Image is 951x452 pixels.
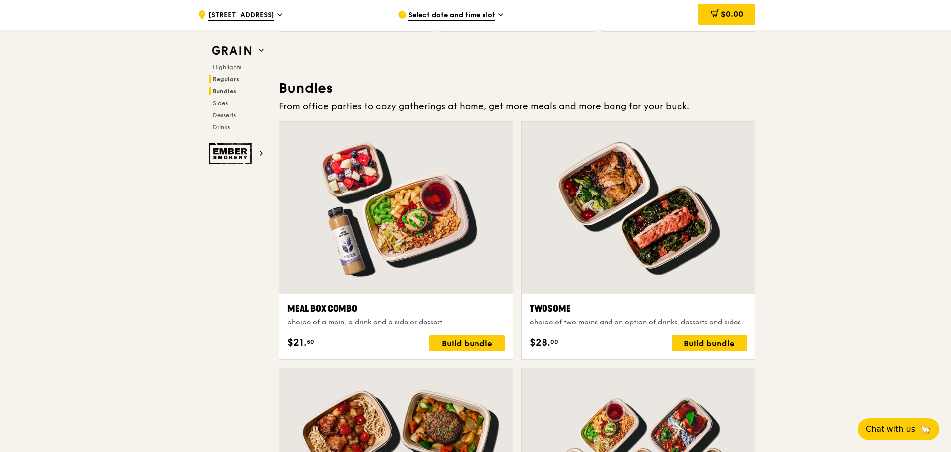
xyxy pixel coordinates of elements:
div: Build bundle [672,335,747,351]
div: choice of a main, a drink and a side or dessert [287,318,505,327]
span: $0.00 [721,9,743,19]
div: From office parties to cozy gatherings at home, get more meals and more bang for your buck. [279,99,755,113]
span: $21. [287,335,307,350]
span: Drinks [213,124,230,130]
div: Twosome [530,302,747,316]
span: [STREET_ADDRESS] [208,10,274,21]
span: 🦙 [919,423,931,435]
span: Chat with us [866,423,915,435]
span: Bundles [213,88,236,95]
span: $28. [530,335,550,350]
img: Ember Smokery web logo [209,143,255,164]
span: Select date and time slot [408,10,495,21]
div: Meal Box Combo [287,302,505,316]
span: 00 [550,338,558,346]
span: 50 [307,338,314,346]
span: Sides [213,100,228,107]
div: choice of two mains and an option of drinks, desserts and sides [530,318,747,327]
span: Desserts [213,112,236,119]
h3: Bundles [279,79,755,97]
img: Grain web logo [209,42,255,60]
span: Highlights [213,64,241,71]
span: Regulars [213,76,239,83]
div: Build bundle [429,335,505,351]
button: Chat with us🦙 [858,418,939,440]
